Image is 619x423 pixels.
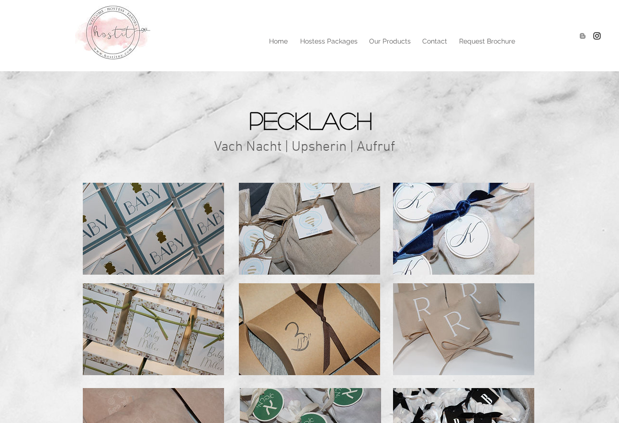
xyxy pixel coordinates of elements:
[294,34,363,48] a: Hostess Packages
[417,34,452,48] p: Contact
[262,34,294,48] a: Home
[264,34,293,48] p: Home
[393,183,534,275] img: 54510980_314452135885412_3661866814320895473_n.jpg
[295,34,362,48] p: Hostess Packages
[83,283,224,375] img: IMG_7991.JPG
[592,31,602,41] img: Hostitny
[83,183,224,275] img: IMG_5020.JPG
[239,283,380,375] img: IMG_3387.JPG
[214,138,395,156] span: Vach Nacht | Upsherin | Aufruf
[393,283,534,375] img: IMG_4312.JPG
[239,183,380,275] img: IMG_2190.JPG
[363,34,416,48] a: Our Products
[578,31,602,41] ul: Social Bar
[454,34,520,48] p: Request Brochure
[364,34,416,48] p: Our Products
[453,34,521,48] a: Request Brochure
[578,31,587,41] img: Blogger
[416,34,453,48] a: Contact
[249,108,372,132] span: Pecklach
[119,34,521,48] nav: Site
